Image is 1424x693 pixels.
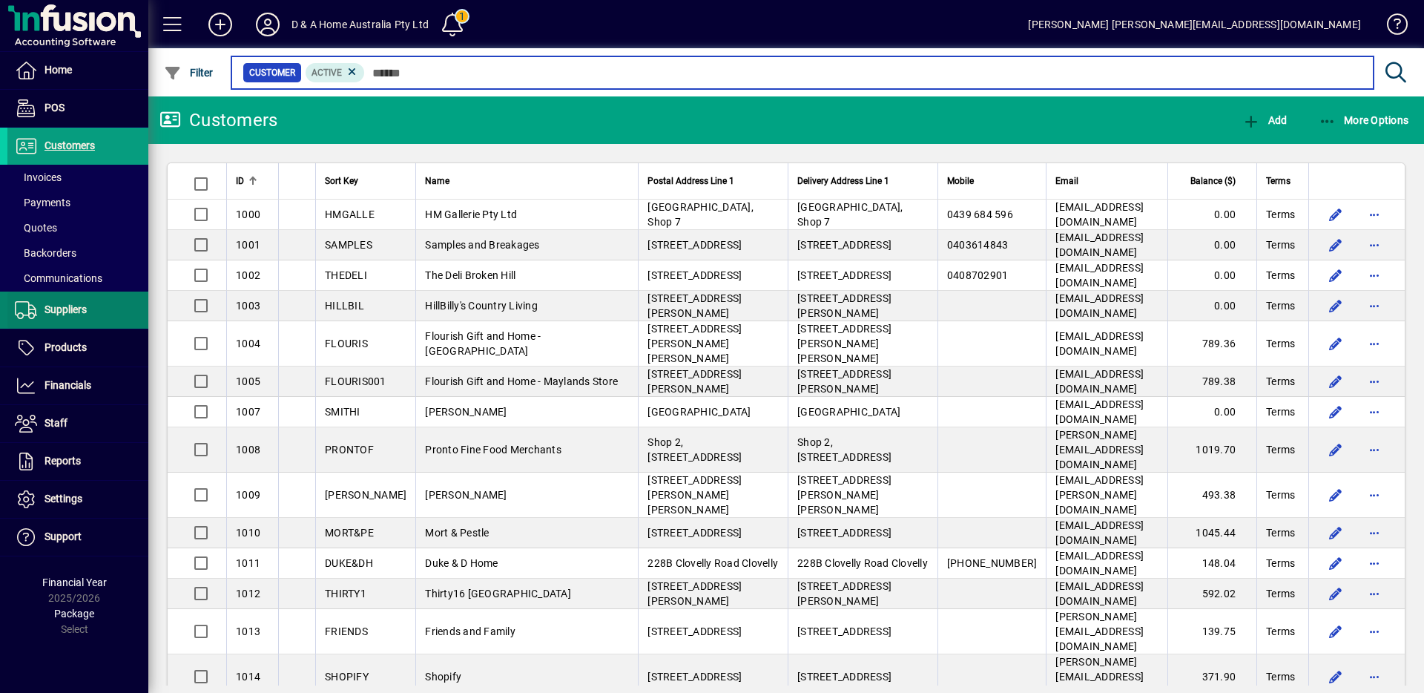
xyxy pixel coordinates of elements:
[44,341,87,353] span: Products
[15,247,76,259] span: Backorders
[1055,262,1144,289] span: [EMAIL_ADDRESS][DOMAIN_NAME]
[1324,294,1348,318] button: Edit
[1362,521,1386,545] button: More options
[44,531,82,542] span: Support
[1324,521,1348,545] button: Edit
[15,171,62,183] span: Invoices
[7,165,148,190] a: Invoices
[44,493,82,505] span: Settings
[291,13,429,36] div: D & A Home Australia Pty Ltd
[7,190,148,215] a: Payments
[1362,400,1386,424] button: More options
[1190,173,1236,189] span: Balance ($)
[425,557,498,569] span: Duke & D Home
[1266,586,1295,601] span: Terms
[249,65,295,80] span: Customer
[1055,550,1144,577] span: [EMAIL_ADDRESS][DOMAIN_NAME]
[425,173,629,189] div: Name
[7,367,148,404] a: Financials
[7,266,148,291] a: Communications
[197,11,244,38] button: Add
[425,406,507,418] span: [PERSON_NAME]
[1266,556,1295,571] span: Terms
[797,557,928,569] span: 228B Clovelly Road Clovelly
[797,527,891,539] span: [STREET_ADDRESS]
[647,671,742,683] span: [STREET_ADDRESS]
[306,63,365,82] mat-chip: Activation Status: Active
[325,338,368,349] span: FLOURIS
[425,444,561,456] span: Pronto Fine Food Merchants
[425,208,517,220] span: HM Gallerie Pty Ltd
[325,444,374,456] span: PRONTOF
[7,481,148,518] a: Settings
[647,323,742,364] span: [STREET_ADDRESS][PERSON_NAME][PERSON_NAME]
[647,406,751,418] span: [GEOGRAPHIC_DATA]
[1266,298,1295,313] span: Terms
[325,671,369,683] span: SHOPIFY
[15,222,57,234] span: Quotes
[236,173,244,189] span: ID
[425,330,541,357] span: Flourish Gift and Home - [GEOGRAPHIC_DATA]
[236,527,260,539] span: 1010
[647,625,742,637] span: [STREET_ADDRESS]
[647,557,778,569] span: 228B Clovelly Road Clovelly
[647,527,742,539] span: [STREET_ADDRESS]
[1319,114,1409,126] span: More Options
[44,455,81,467] span: Reports
[425,375,618,387] span: Flourish Gift and Home - Maylands Store
[236,489,260,501] span: 1009
[647,474,742,516] span: [STREET_ADDRESS][PERSON_NAME][PERSON_NAME]
[797,201,903,228] span: [GEOGRAPHIC_DATA], Shop 7
[325,269,367,281] span: THEDELI
[1055,474,1144,516] span: [EMAIL_ADDRESS][PERSON_NAME][DOMAIN_NAME]
[44,417,67,429] span: Staff
[947,269,1009,281] span: 0408702901
[425,239,539,251] span: Samples and Breakages
[1324,483,1348,507] button: Edit
[797,580,891,607] span: [STREET_ADDRESS][PERSON_NAME]
[1167,473,1256,518] td: 493.38
[647,239,742,251] span: [STREET_ADDRESS]
[1324,400,1348,424] button: Edit
[1055,173,1078,189] span: Email
[797,269,891,281] span: [STREET_ADDRESS]
[425,671,461,683] span: Shopify
[325,588,366,600] span: THIRTY1
[1315,107,1413,134] button: More Options
[647,436,742,463] span: Shop 2, [STREET_ADDRESS]
[1055,201,1144,228] span: [EMAIL_ADDRESS][DOMAIN_NAME]
[1167,291,1256,321] td: 0.00
[15,197,70,208] span: Payments
[1362,665,1386,689] button: More options
[7,215,148,240] a: Quotes
[15,272,102,284] span: Communications
[1055,368,1144,395] span: [EMAIL_ADDRESS][DOMAIN_NAME]
[7,443,148,480] a: Reports
[797,625,891,637] span: [STREET_ADDRESS]
[236,239,260,251] span: 1001
[325,625,368,637] span: FRIENDS
[1266,173,1290,189] span: Terms
[1324,203,1348,226] button: Edit
[1055,173,1158,189] div: Email
[797,436,891,463] span: Shop 2, [STREET_ADDRESS]
[236,588,260,600] span: 1012
[1167,427,1256,473] td: 1019.70
[1362,582,1386,605] button: More options
[44,102,65,114] span: POS
[244,11,291,38] button: Profile
[1324,551,1348,575] button: Edit
[1239,107,1290,134] button: Add
[1362,438,1386,462] button: More options
[1167,321,1256,367] td: 789.36
[1266,404,1295,419] span: Terms
[7,329,148,367] a: Products
[42,577,107,588] span: Financial Year
[647,269,742,281] span: [STREET_ADDRESS]
[1055,292,1144,319] span: [EMAIL_ADDRESS][DOMAIN_NAME]
[797,368,891,395] span: [STREET_ADDRESS][PERSON_NAME]
[325,557,373,569] span: DUKE&DH
[1324,370,1348,393] button: Edit
[797,671,891,683] span: [STREET_ADDRESS]
[236,444,260,456] span: 1008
